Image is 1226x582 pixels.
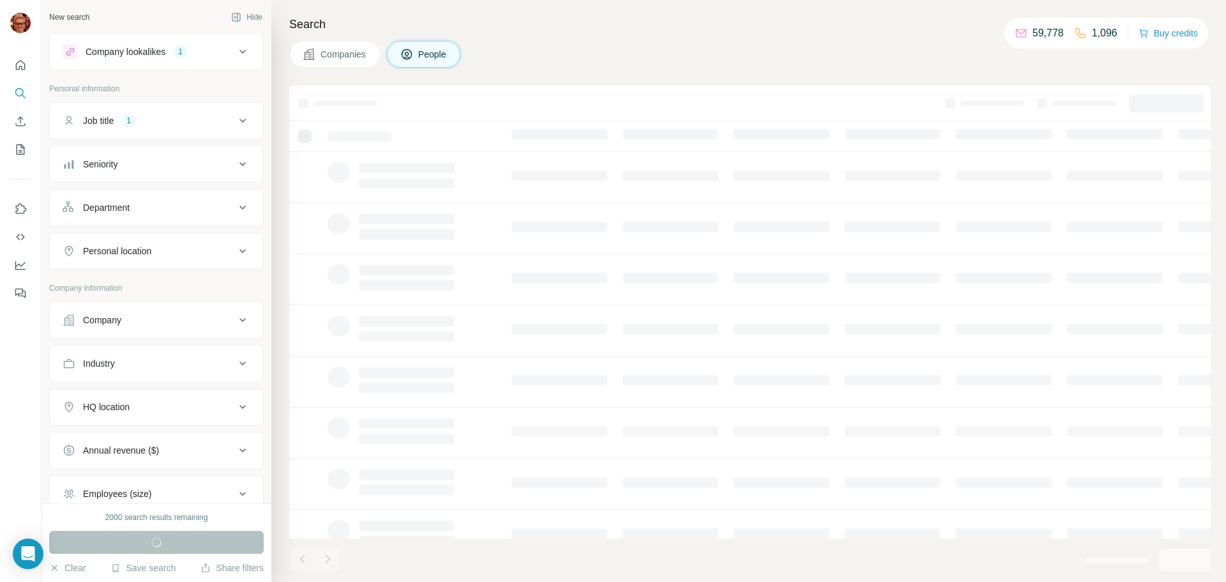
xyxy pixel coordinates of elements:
[50,105,263,136] button: Job title1
[83,158,117,171] div: Seniority
[10,254,31,277] button: Dashboard
[50,236,263,266] button: Personal location
[50,149,263,180] button: Seniority
[10,13,31,33] img: Avatar
[10,138,31,161] button: My lists
[110,562,176,574] button: Save search
[201,562,264,574] button: Share filters
[222,8,271,27] button: Hide
[121,115,136,126] div: 1
[83,357,115,370] div: Industry
[83,245,151,257] div: Personal location
[50,305,263,335] button: Company
[86,45,165,58] div: Company lookalikes
[49,11,89,23] div: New search
[321,48,367,61] span: Companies
[1092,26,1117,41] p: 1,096
[83,401,130,413] div: HQ location
[49,282,264,294] p: Company information
[50,392,263,422] button: HQ location
[83,114,114,127] div: Job title
[83,201,130,214] div: Department
[10,54,31,77] button: Quick start
[50,348,263,379] button: Industry
[10,226,31,249] button: Use Surfe API
[105,512,208,523] div: 2000 search results remaining
[13,539,43,569] div: Open Intercom Messenger
[289,15,1211,33] h4: Search
[1139,24,1198,42] button: Buy credits
[173,46,188,57] div: 1
[49,83,264,95] p: Personal information
[50,435,263,466] button: Annual revenue ($)
[1033,26,1064,41] p: 59,778
[50,36,263,67] button: Company lookalikes1
[418,48,448,61] span: People
[10,110,31,133] button: Enrich CSV
[50,479,263,509] button: Employees (size)
[83,314,121,326] div: Company
[50,192,263,223] button: Department
[83,444,159,457] div: Annual revenue ($)
[10,197,31,220] button: Use Surfe on LinkedIn
[10,82,31,105] button: Search
[10,282,31,305] button: Feedback
[49,562,86,574] button: Clear
[83,487,151,500] div: Employees (size)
